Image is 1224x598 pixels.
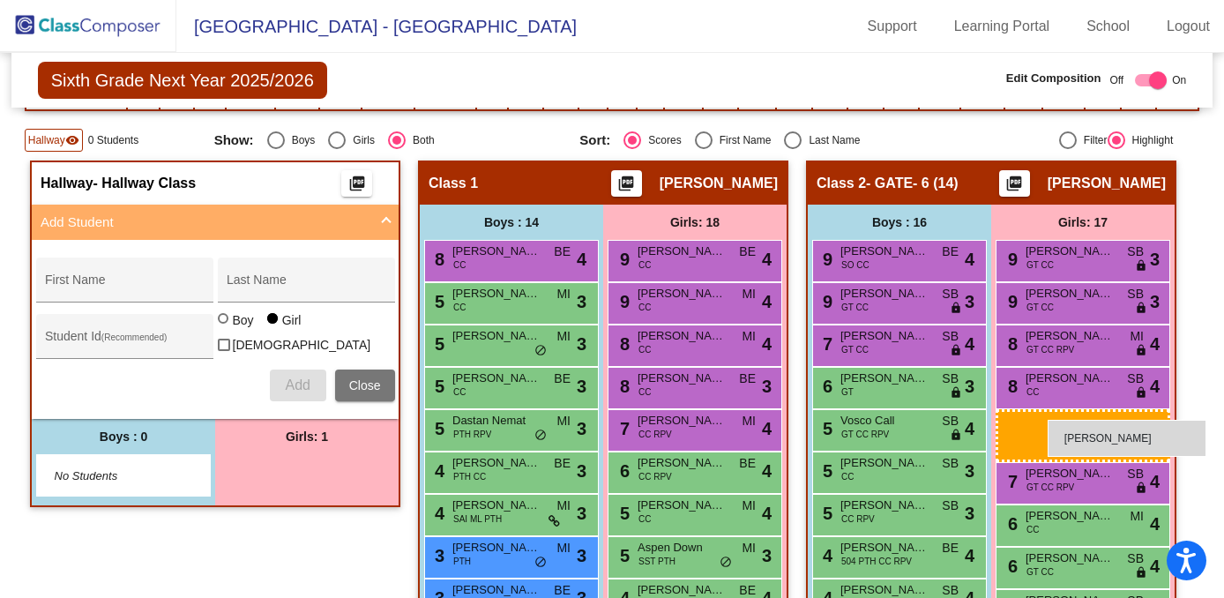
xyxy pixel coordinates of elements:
[762,500,772,527] span: 4
[950,429,962,443] span: lock
[942,539,959,557] span: BE
[638,301,651,314] span: CC
[762,331,772,357] span: 4
[1127,370,1144,388] span: SB
[45,280,204,294] input: First Name
[742,327,756,346] span: MI
[534,556,547,570] span: do_not_disturb_alt
[577,373,586,400] span: 3
[349,378,381,392] span: Close
[28,132,65,148] span: Hallway
[638,512,651,526] span: CC
[616,175,637,199] mat-icon: picture_as_pdf
[1004,292,1018,311] span: 9
[638,539,726,557] span: Aspen Down
[965,415,974,442] span: 4
[840,370,929,387] span: [PERSON_NAME]
[638,327,726,345] span: [PERSON_NAME]
[840,497,929,514] span: [PERSON_NAME]
[45,336,204,350] input: Student Id
[742,497,756,515] span: MI
[638,285,726,303] span: [PERSON_NAME]
[841,385,854,399] span: GT
[840,539,929,557] span: [PERSON_NAME]
[616,377,630,396] span: 8
[32,205,399,240] mat-expansion-panel-header: Add Student
[285,132,316,148] div: Boys
[556,285,571,303] span: MI
[950,302,962,316] span: lock
[452,454,541,472] span: [PERSON_NAME]
[577,288,586,315] span: 3
[841,470,854,483] span: CC
[32,240,399,419] div: Add Student
[430,250,444,269] span: 8
[93,175,197,192] span: - Hallway Class
[1150,288,1160,315] span: 3
[1004,557,1018,576] span: 6
[638,428,672,441] span: CC RPV
[452,285,541,303] span: [PERSON_NAME]
[452,497,541,514] span: [PERSON_NAME]
[1150,373,1160,400] span: 4
[1026,565,1054,579] span: GT CC
[430,461,444,481] span: 4
[1135,482,1147,496] span: lock
[638,454,726,472] span: [PERSON_NAME]
[1026,370,1114,387] span: [PERSON_NAME]
[214,132,254,148] span: Show:
[556,327,571,346] span: MI
[41,213,369,233] mat-panel-title: Add Student
[840,454,929,472] span: [PERSON_NAME]
[430,546,444,565] span: 3
[762,415,772,442] span: 4
[660,175,778,192] span: [PERSON_NAME]
[818,334,832,354] span: 7
[802,132,860,148] div: Last Name
[1127,549,1144,568] span: SB
[840,412,929,430] span: Vosco Call
[739,243,756,261] span: BE
[965,288,974,315] span: 3
[1004,334,1018,354] span: 8
[452,412,541,430] span: Dastan Nemat
[866,175,959,192] span: - GATE- 6 (14)
[762,246,772,273] span: 4
[1150,553,1160,579] span: 4
[611,170,642,197] button: Print Students Details
[818,461,832,481] span: 5
[577,331,586,357] span: 3
[742,412,756,430] span: MI
[616,292,630,311] span: 9
[534,429,547,443] span: do_not_disturb_alt
[739,454,756,473] span: BE
[616,334,630,354] span: 8
[841,512,875,526] span: CC RPV
[603,205,787,240] div: Girls: 18
[1150,246,1160,273] span: 3
[577,500,586,527] span: 3
[841,555,912,568] span: 504 PTH CC RPV
[818,292,832,311] span: 9
[713,132,772,148] div: First Name
[534,344,547,358] span: do_not_disturb_alt
[841,428,889,441] span: GT CC RPV
[429,175,478,192] span: Class 1
[950,344,962,358] span: lock
[991,205,1175,240] div: Girls: 17
[577,246,586,273] span: 4
[577,458,586,484] span: 3
[270,370,326,401] button: Add
[841,258,869,272] span: SO CC
[841,301,869,314] span: GT CC
[854,12,931,41] a: Support
[818,377,832,396] span: 6
[1125,132,1174,148] div: Highlight
[1026,523,1039,536] span: CC
[818,250,832,269] span: 9
[942,327,959,346] span: SB
[1109,72,1123,88] span: Off
[1026,507,1114,525] span: [PERSON_NAME]
[1004,514,1018,534] span: 6
[638,412,726,430] span: [PERSON_NAME]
